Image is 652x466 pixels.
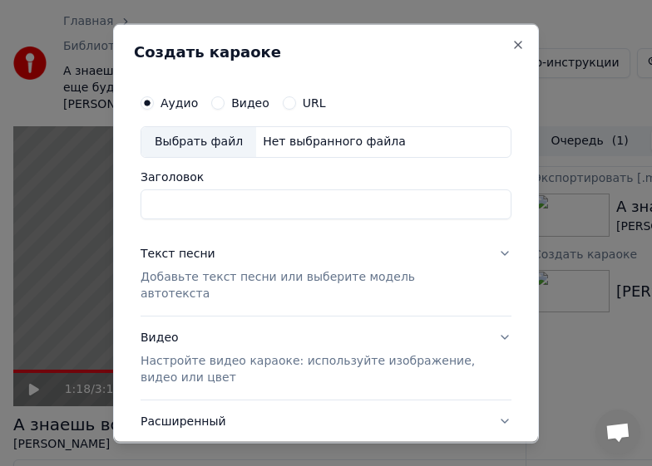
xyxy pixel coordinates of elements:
[141,316,511,399] button: ВидеоНастройте видео караоке: используйте изображение, видео или цвет
[141,268,485,302] p: Добавьте текст песни или выберите модель автотекста
[141,170,511,182] label: Заголовок
[161,96,198,108] label: Аудио
[141,400,511,443] button: Расширенный
[256,133,412,150] div: Нет выбранного файла
[141,126,256,156] div: Выбрать файл
[141,245,215,262] div: Текст песни
[141,232,511,315] button: Текст песниДобавьте текст песни или выберите модель автотекста
[141,352,485,385] p: Настройте видео караоке: используйте изображение, видео или цвет
[231,96,269,108] label: Видео
[141,329,485,385] div: Видео
[134,44,518,59] h2: Создать караоке
[303,96,326,108] label: URL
